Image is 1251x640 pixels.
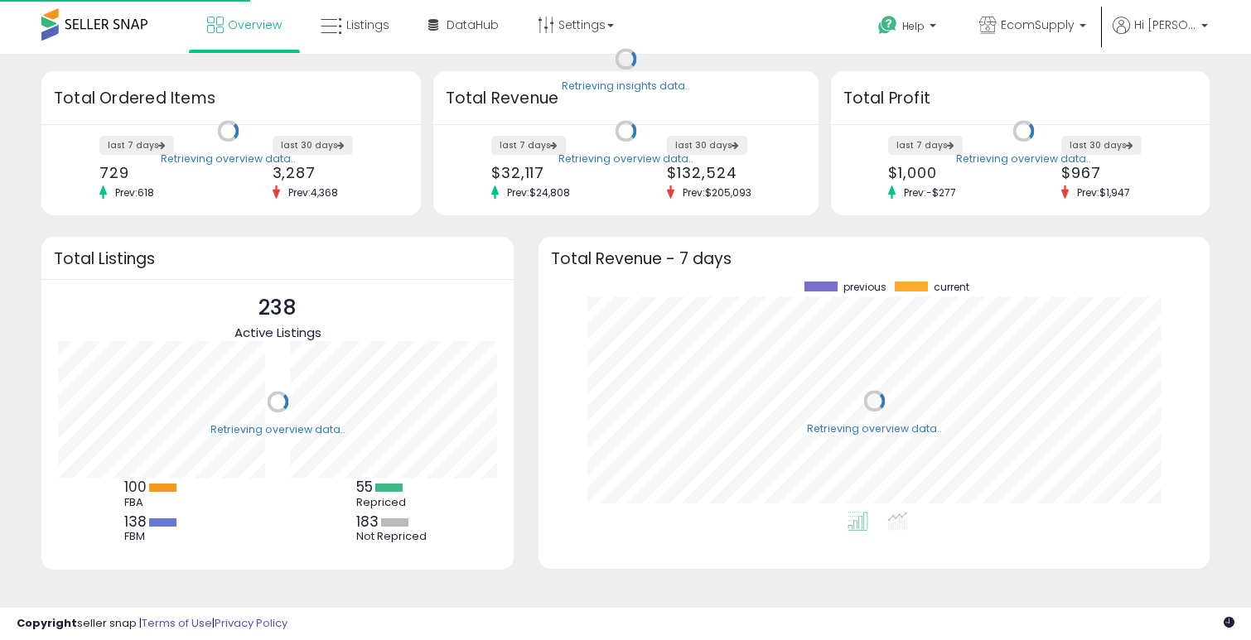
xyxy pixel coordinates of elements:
[142,615,212,631] a: Terms of Use
[215,615,287,631] a: Privacy Policy
[210,422,345,437] div: Retrieving overview data..
[161,152,296,166] div: Retrieving overview data..
[447,17,499,33] span: DataHub
[807,421,942,436] div: Retrieving overview data..
[1001,17,1075,33] span: EcomSupply
[17,615,77,631] strong: Copyright
[17,616,287,632] div: seller snap | |
[558,152,693,166] div: Retrieving overview data..
[1113,17,1208,54] a: Hi [PERSON_NAME]
[228,17,282,33] span: Overview
[1134,17,1196,33] span: Hi [PERSON_NAME]
[956,152,1091,166] div: Retrieving overview data..
[877,15,898,36] i: Get Help
[865,2,953,54] a: Help
[346,17,389,33] span: Listings
[902,19,925,33] span: Help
